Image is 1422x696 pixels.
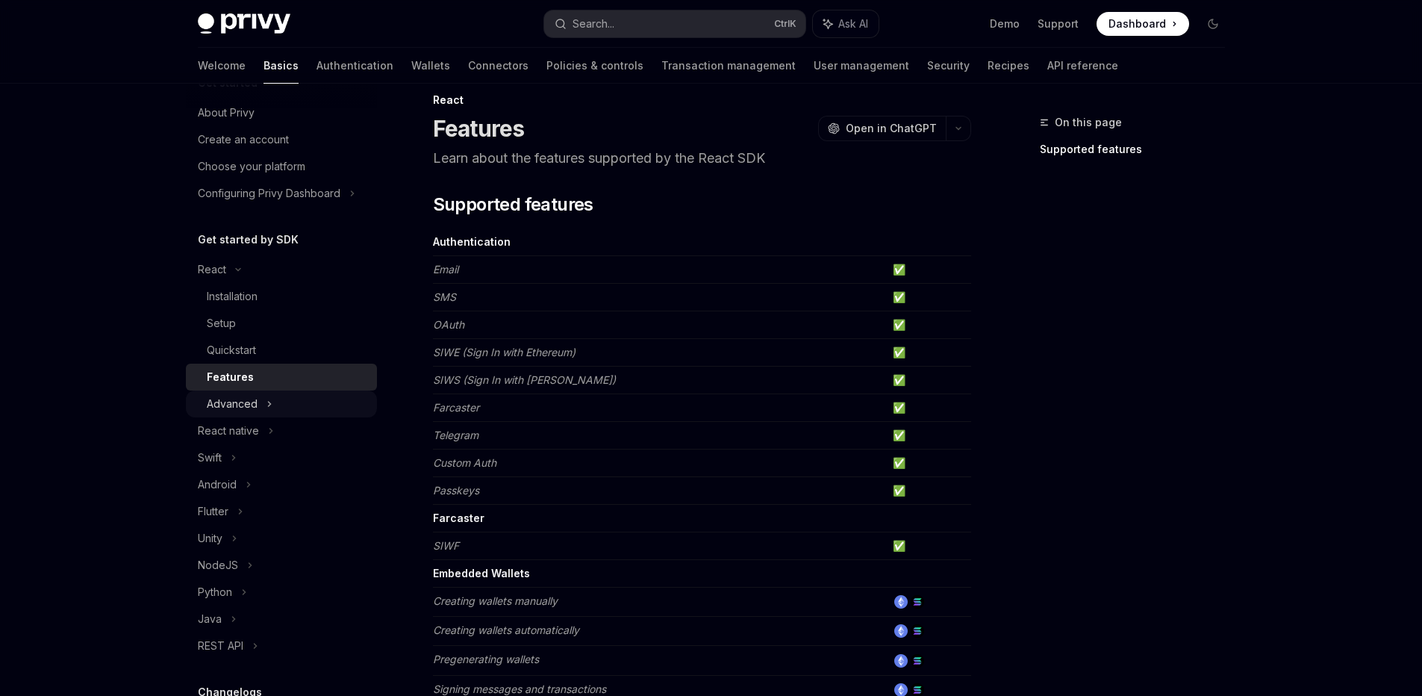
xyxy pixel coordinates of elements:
[433,512,484,524] strong: Farcaster
[887,284,971,311] td: ✅
[198,449,222,467] div: Swift
[894,595,908,609] img: ethereum.png
[1047,48,1118,84] a: API reference
[433,653,539,665] em: Pregenerating wallets
[207,368,254,386] div: Features
[186,99,377,126] a: About Privy
[198,131,289,149] div: Create an account
[887,477,971,505] td: ✅
[186,283,377,310] a: Installation
[433,429,478,441] em: Telegram
[774,18,796,30] span: Ctrl K
[186,337,377,364] a: Quickstart
[887,450,971,477] td: ✅
[207,314,236,332] div: Setup
[433,93,971,108] div: React
[433,290,456,303] em: SMS
[911,595,924,609] img: solana.png
[411,48,450,84] a: Wallets
[818,116,946,141] button: Open in ChatGPT
[1055,114,1122,131] span: On this page
[433,373,616,386] em: SIWS (Sign In with [PERSON_NAME])
[433,115,525,142] h1: Features
[198,610,222,628] div: Java
[1097,12,1189,36] a: Dashboard
[263,48,299,84] a: Basics
[198,158,305,175] div: Choose your platform
[186,310,377,337] a: Setup
[198,583,232,601] div: Python
[894,654,908,668] img: ethereum.png
[846,121,937,136] span: Open in ChatGPT
[433,148,971,169] p: Learn about the features supported by the React SDK
[1038,16,1079,31] a: Support
[433,401,479,414] em: Farcaster
[887,394,971,422] td: ✅
[990,16,1020,31] a: Demo
[207,288,258,305] div: Installation
[207,341,256,359] div: Quickstart
[186,126,377,153] a: Create an account
[198,529,222,547] div: Unity
[198,13,290,34] img: dark logo
[927,48,970,84] a: Security
[198,503,228,521] div: Flutter
[1040,137,1237,161] a: Supported features
[887,422,971,450] td: ✅
[207,395,258,413] div: Advanced
[887,532,971,560] td: ✅
[433,624,579,636] em: Creating wallets automatically
[433,346,576,358] em: SIWE (Sign In with Ethereum)
[887,311,971,339] td: ✅
[887,339,971,367] td: ✅
[814,48,909,84] a: User management
[198,476,237,494] div: Android
[433,193,593,217] span: Supported features
[661,48,796,84] a: Transaction management
[1108,16,1166,31] span: Dashboard
[198,104,255,122] div: About Privy
[198,637,243,655] div: REST API
[911,624,924,638] img: solana.png
[433,683,606,695] em: Signing messages and transactions
[887,367,971,394] td: ✅
[198,231,299,249] h5: Get started by SDK
[198,48,246,84] a: Welcome
[433,594,558,607] em: Creating wallets manually
[544,10,805,37] button: Search...CtrlK
[911,654,924,668] img: solana.png
[198,422,259,440] div: React native
[1201,12,1225,36] button: Toggle dark mode
[573,15,614,33] div: Search...
[186,364,377,391] a: Features
[988,48,1029,84] a: Recipes
[894,624,908,638] img: ethereum.png
[433,235,511,248] strong: Authentication
[433,456,496,469] em: Custom Auth
[813,10,879,37] button: Ask AI
[433,318,464,331] em: OAuth
[546,48,643,84] a: Policies & controls
[468,48,528,84] a: Connectors
[316,48,393,84] a: Authentication
[433,263,458,276] em: Email
[433,567,530,580] strong: Embedded Wallets
[433,539,459,552] em: SIWF
[887,256,971,284] td: ✅
[198,556,238,574] div: NodeJS
[433,484,479,497] em: Passkeys
[838,16,868,31] span: Ask AI
[186,153,377,180] a: Choose your platform
[198,184,340,202] div: Configuring Privy Dashboard
[198,261,226,279] div: React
